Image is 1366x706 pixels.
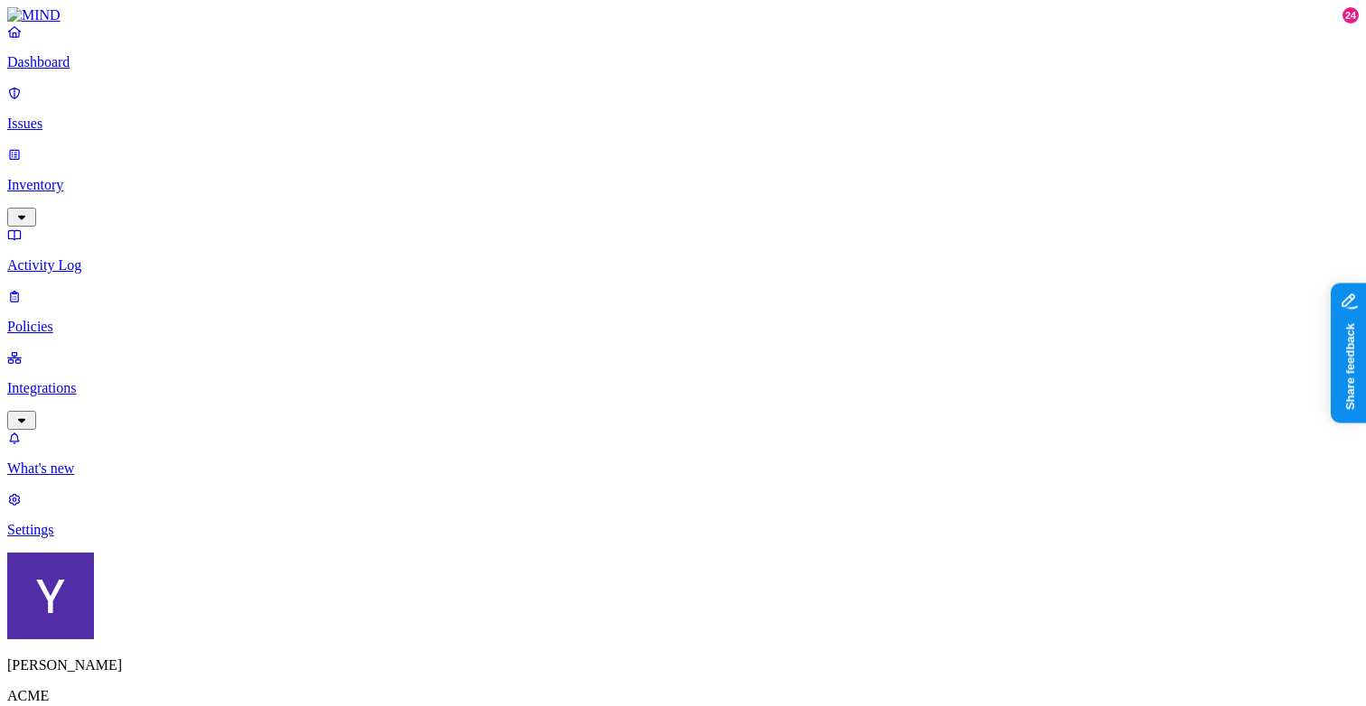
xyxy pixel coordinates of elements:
a: Issues [7,85,1359,132]
a: Inventory [7,146,1359,224]
p: What's new [7,460,1359,477]
p: Policies [7,319,1359,335]
p: Dashboard [7,54,1359,70]
p: Issues [7,116,1359,132]
a: Settings [7,491,1359,538]
p: Integrations [7,380,1359,396]
a: MIND [7,7,1359,23]
img: MIND [7,7,61,23]
a: Integrations [7,349,1359,427]
a: Activity Log [7,227,1359,274]
a: Policies [7,288,1359,335]
p: Activity Log [7,257,1359,274]
a: What's new [7,430,1359,477]
div: 24 [1343,7,1359,23]
p: ACME [7,688,1359,704]
p: [PERSON_NAME] [7,657,1359,673]
a: Dashboard [7,23,1359,70]
p: Settings [7,522,1359,538]
img: Yana Orhov [7,553,94,639]
p: Inventory [7,177,1359,193]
